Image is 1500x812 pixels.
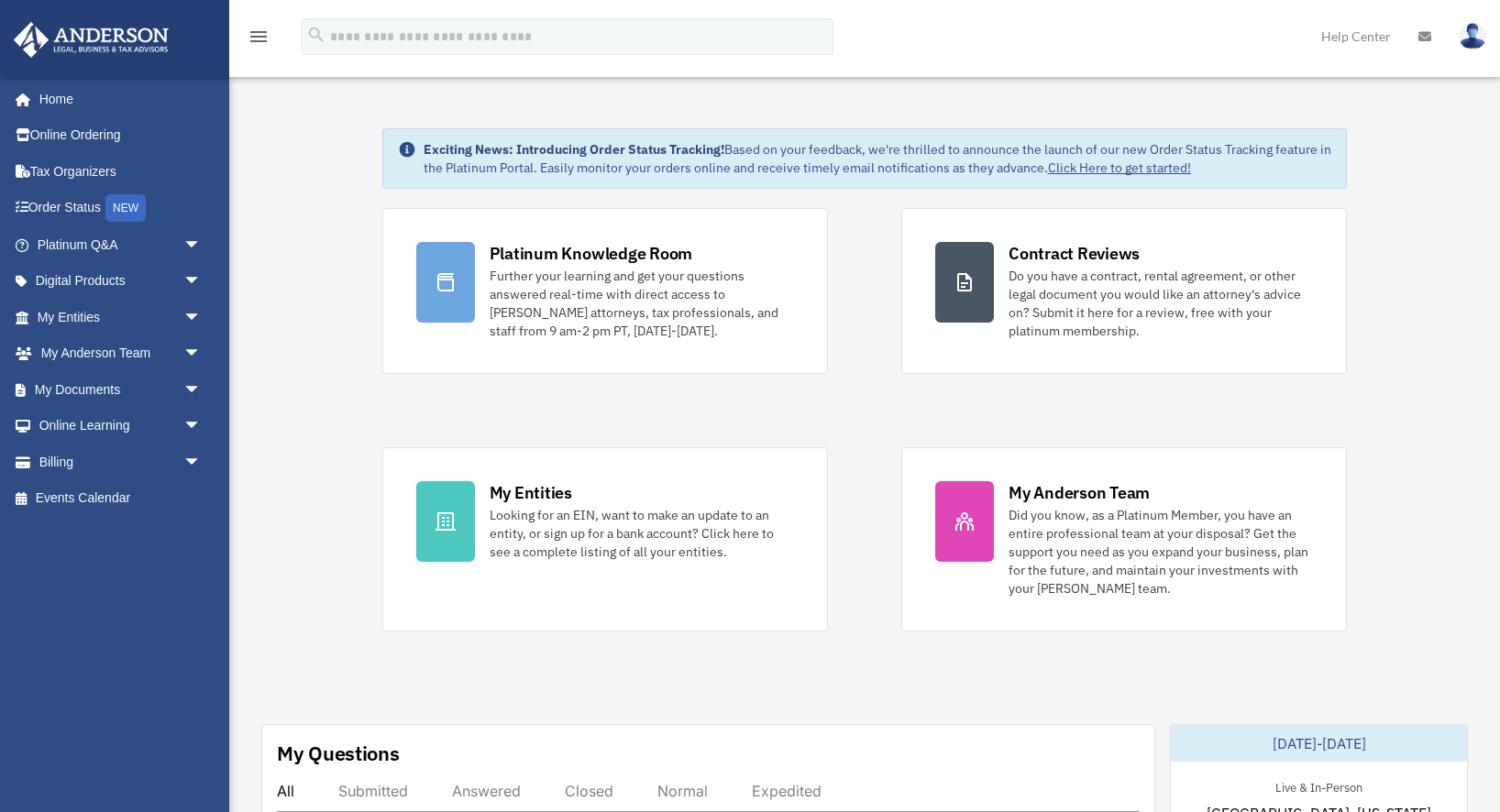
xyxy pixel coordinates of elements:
a: My Documentsarrow_drop_down [13,371,229,408]
a: Events Calendar [13,480,229,517]
i: menu [248,26,270,48]
div: [DATE]-[DATE] [1171,725,1467,762]
a: Order StatusNEW [13,190,229,227]
img: User Pic [1459,23,1486,49]
strong: Exciting News: Introducing Order Status Tracking! [424,141,724,158]
a: Tax Organizers [13,153,229,190]
span: arrow_drop_down [183,263,220,301]
a: My Entities Looking for an EIN, want to make an update to an entity, or sign up for a bank accoun... [382,447,828,631]
a: Platinum Knowledge Room Further your learning and get your questions answered real-time with dire... [382,208,828,374]
div: Do you have a contract, rental agreement, or other legal document you would like an attorney's ad... [1009,267,1313,340]
div: Contract Reviews [1009,242,1140,265]
div: Normal [657,782,708,800]
a: Online Ordering [13,117,229,154]
i: search [306,25,326,45]
div: My Anderson Team [1009,481,1150,504]
div: NEW [105,194,146,222]
a: My Entitiesarrow_drop_down [13,299,229,335]
span: arrow_drop_down [183,335,220,373]
span: arrow_drop_down [183,226,220,264]
div: Platinum Knowledge Room [490,242,693,265]
img: Anderson Advisors Platinum Portal [8,22,174,58]
div: All [277,782,294,800]
div: Answered [452,782,521,800]
div: My Questions [277,740,400,767]
div: Expedited [752,782,822,800]
a: Digital Productsarrow_drop_down [13,263,229,300]
a: My Anderson Teamarrow_drop_down [13,335,229,372]
a: Click Here to get started! [1048,159,1191,176]
a: Billingarrow_drop_down [13,444,229,480]
a: menu [248,32,270,48]
div: Did you know, as a Platinum Member, you have an entire professional team at your disposal? Get th... [1009,506,1313,598]
a: Contract Reviews Do you have a contract, rental agreement, or other legal document you would like... [901,208,1347,374]
div: Closed [565,782,613,800]
a: My Anderson Team Did you know, as a Platinum Member, you have an entire professional team at your... [901,447,1347,631]
a: Home [13,81,220,117]
span: arrow_drop_down [183,371,220,409]
a: Online Learningarrow_drop_down [13,408,229,444]
div: Further your learning and get your questions answered real-time with direct access to [PERSON_NAM... [490,267,794,340]
div: My Entities [490,481,572,504]
div: Based on your feedback, we're thrilled to announce the launch of our new Order Status Tracking fe... [424,140,1332,177]
div: Submitted [338,782,408,800]
span: arrow_drop_down [183,299,220,336]
div: Looking for an EIN, want to make an update to an entity, or sign up for a bank account? Click her... [490,506,794,561]
div: Live & In-Person [1261,776,1377,796]
span: arrow_drop_down [183,444,220,481]
a: Platinum Q&Aarrow_drop_down [13,226,229,263]
span: arrow_drop_down [183,408,220,445]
